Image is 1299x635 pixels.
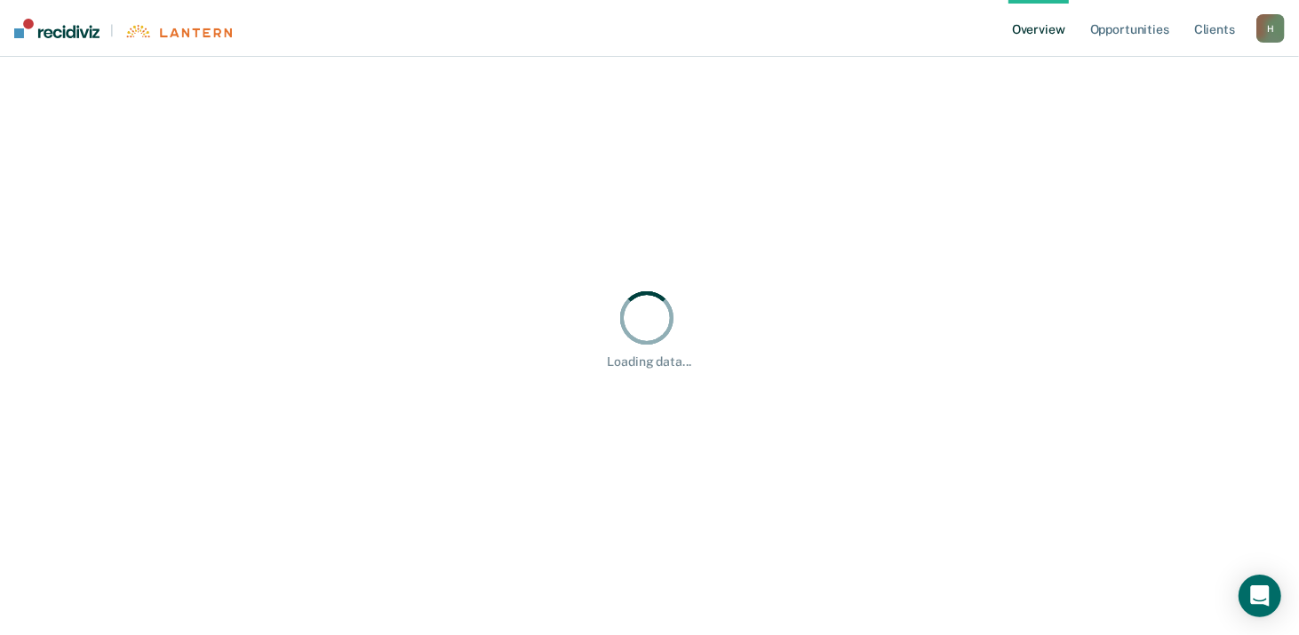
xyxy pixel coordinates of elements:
[608,354,692,369] div: Loading data...
[1256,14,1285,43] button: H
[1239,575,1281,617] div: Open Intercom Messenger
[14,19,232,38] a: |
[124,25,232,38] img: Lantern
[100,23,124,38] span: |
[14,19,100,38] img: Recidiviz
